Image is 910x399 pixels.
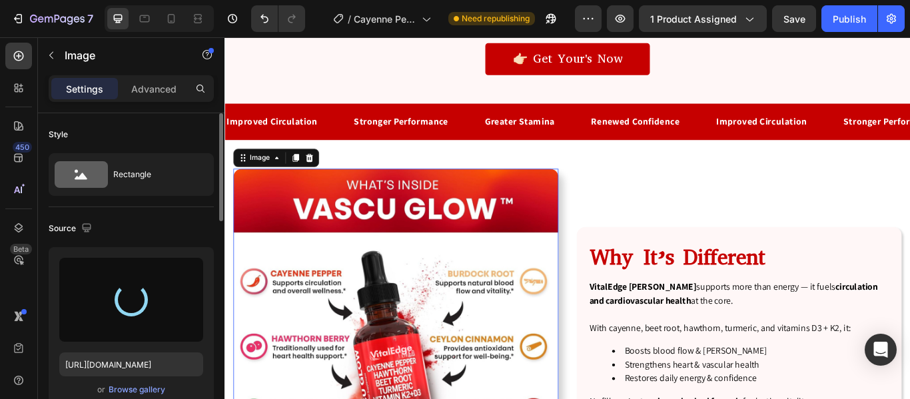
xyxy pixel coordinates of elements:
[425,331,775,347] p: With cayenne, beet root, hawthorn, turmeric, and vitamins D3 + K2, it:
[113,159,195,190] div: Rectangle
[650,12,737,26] span: 1 product assigned
[131,82,177,96] p: Advanced
[821,5,877,32] button: Publish
[59,352,203,376] input: https://example.com/image.jpg
[424,241,776,273] h2: Why It’s Different
[97,382,105,398] span: or
[833,12,866,26] div: Publish
[225,37,910,399] iframe: Design area
[5,5,99,32] button: 7
[109,384,165,396] div: Browse gallery
[49,129,68,141] div: Style
[348,12,351,26] span: /
[783,13,805,25] span: Save
[87,11,93,27] p: 7
[425,283,775,315] p: supports more than energy — it fuels at the core.
[425,284,550,298] strong: VitalEdge [PERSON_NAME]
[772,5,816,32] button: Save
[354,12,416,26] span: Cayenne Pepper Drops
[49,220,95,238] div: Source
[452,374,775,390] li: Strengthens heart & vascular health
[303,91,384,107] p: Greater Stamina
[108,383,166,396] button: Browse gallery
[13,142,32,153] div: 450
[721,91,831,107] p: Stronger Performance
[66,82,103,96] p: Settings
[10,244,32,254] div: Beta
[462,13,530,25] span: Need republishing
[251,5,305,32] div: Undo/Redo
[27,135,55,147] div: Image
[573,91,679,107] p: Improved Circulation
[65,47,178,63] p: Image
[639,5,767,32] button: 1 product assigned
[427,91,530,107] p: Renewed Confidence
[865,334,897,366] div: Open Intercom Messenger
[452,358,775,374] li: Boosts blood flow & [PERSON_NAME]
